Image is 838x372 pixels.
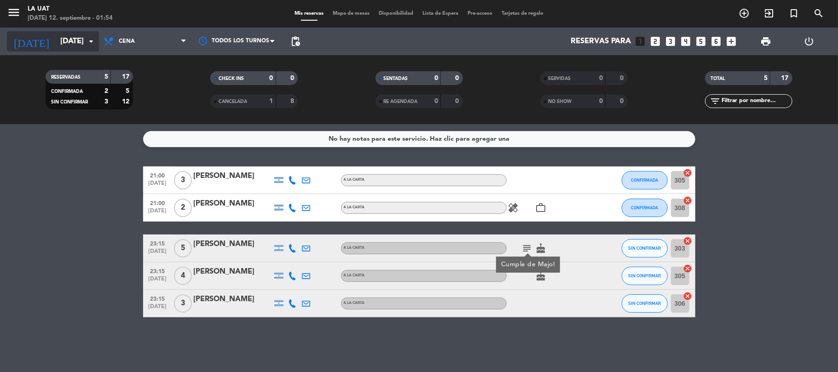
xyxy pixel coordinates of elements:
span: SIN CONFIRMAR [628,273,661,278]
i: cancel [683,292,693,301]
span: [DATE] [146,248,169,259]
div: [PERSON_NAME] [194,293,272,305]
button: SIN CONFIRMAR [622,267,668,285]
span: CONFIRMADA [51,89,83,94]
div: No hay notas para este servicio. Haz clic para agregar una [329,134,509,144]
div: LOG OUT [787,28,831,55]
i: search [813,8,824,19]
span: A LA CARTA [344,206,365,209]
span: SIN CONFIRMAR [628,301,661,306]
span: 23:15 [146,238,169,248]
span: Disponibilidad [374,11,418,16]
span: SENTADAS [384,76,408,81]
i: looks_3 [665,35,677,47]
span: [DATE] [146,276,169,286]
i: menu [7,6,21,19]
i: looks_5 [695,35,707,47]
i: cancel [683,196,693,205]
span: pending_actions [290,36,301,47]
i: looks_two [650,35,662,47]
button: SIN CONFIRMAR [622,239,668,258]
i: looks_4 [680,35,692,47]
span: Cena [119,38,135,45]
span: SERVIDAS [549,76,571,81]
span: NO SHOW [549,99,572,104]
span: [DATE] [146,303,169,314]
i: healing [508,202,519,213]
span: CONFIRMADA [631,205,658,210]
button: CONFIRMADA [622,199,668,217]
strong: 12 [122,98,131,105]
span: print [760,36,771,47]
strong: 5 [126,88,131,94]
span: 2 [174,199,192,217]
span: [DATE] [146,208,169,218]
span: 4 [174,267,192,285]
span: SIN CONFIRMAR [51,100,88,104]
strong: 0 [599,98,603,104]
strong: 17 [781,75,790,81]
div: Cumple de Majo! [501,260,555,269]
span: 5 [174,239,192,258]
span: Reservas para [571,37,631,46]
i: power_settings_new [804,36,815,47]
strong: 1 [270,98,273,104]
span: CANCELADA [219,99,247,104]
span: Mapa de mesas [328,11,374,16]
div: [PERSON_NAME] [194,198,272,210]
strong: 17 [122,74,131,80]
strong: 0 [599,75,603,81]
i: exit_to_app [763,8,774,19]
div: [PERSON_NAME] [194,266,272,278]
i: turned_in_not [788,8,799,19]
span: Pre-acceso [463,11,497,16]
strong: 0 [290,75,296,81]
strong: 0 [434,98,438,104]
strong: 0 [455,75,461,81]
div: [PERSON_NAME] [194,238,272,250]
span: 21:00 [146,197,169,208]
div: La Uat [28,5,113,14]
span: RE AGENDADA [384,99,418,104]
span: A LA CARTA [344,301,365,305]
span: Lista de Espera [418,11,463,16]
i: add_circle_outline [739,8,750,19]
span: TOTAL [711,76,725,81]
span: 23:15 [146,265,169,276]
input: Filtrar por nombre... [721,96,792,106]
span: Mis reservas [290,11,328,16]
strong: 5 [104,74,108,80]
span: 3 [174,294,192,313]
i: filter_list [710,96,721,107]
span: 3 [174,171,192,189]
div: [DATE] 12. septiembre - 01:54 [28,14,113,23]
button: CONFIRMADA [622,171,668,189]
span: 23:15 [146,293,169,303]
i: arrow_drop_down [86,36,97,47]
strong: 2 [104,88,108,94]
i: cancel [683,264,693,273]
span: Tarjetas de regalo [497,11,548,16]
div: [PERSON_NAME] [194,170,272,182]
i: work_outline [536,202,547,213]
i: cancel [683,236,693,246]
span: RESERVADAS [51,75,81,80]
strong: 8 [290,98,296,104]
span: 21:00 [146,170,169,180]
strong: 3 [104,98,108,105]
span: CHECK INS [219,76,244,81]
i: looks_6 [711,35,722,47]
span: CONFIRMADA [631,177,658,183]
button: menu [7,6,21,23]
strong: 0 [455,98,461,104]
strong: 0 [270,75,273,81]
span: A LA CARTA [344,274,365,277]
span: A LA CARTA [344,246,365,250]
span: A LA CARTA [344,178,365,182]
i: looks_one [635,35,647,47]
strong: 0 [434,75,438,81]
i: add_box [726,35,738,47]
span: SIN CONFIRMAR [628,246,661,251]
span: [DATE] [146,180,169,191]
i: cancel [683,168,693,177]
